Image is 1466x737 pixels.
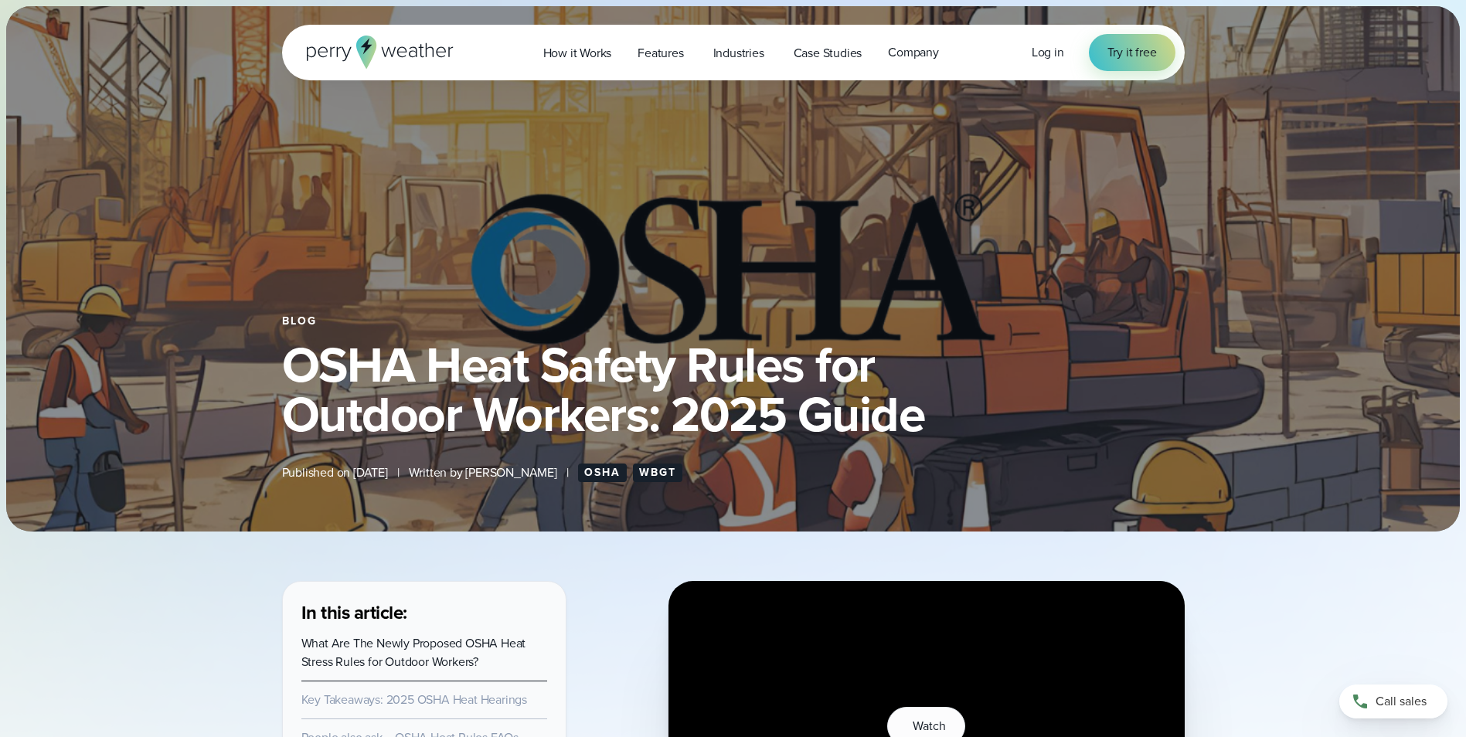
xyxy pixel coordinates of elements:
h1: OSHA Heat Safety Rules for Outdoor Workers: 2025 Guide [282,340,1185,439]
span: How it Works [543,44,612,63]
a: OSHA [578,464,627,482]
span: | [566,464,569,482]
a: WBGT [633,464,682,482]
div: Blog [282,315,1185,328]
a: What Are The Newly Proposed OSHA Heat Stress Rules for Outdoor Workers? [301,634,526,671]
a: Key Takeaways: 2025 OSHA Heat Hearings [301,691,527,708]
span: Industries [713,44,764,63]
span: Company [888,43,939,62]
a: Try it free [1089,34,1175,71]
a: Case Studies [781,37,876,69]
span: Published on [DATE] [282,464,388,482]
span: Try it free [1107,43,1157,62]
a: How it Works [530,37,625,69]
a: Call sales [1339,684,1447,718]
span: Call sales [1376,692,1427,711]
span: Features [638,44,683,63]
span: Case Studies [794,44,862,63]
h3: In this article: [301,600,547,625]
span: Watch [913,717,945,735]
span: | [397,464,400,482]
span: Written by [PERSON_NAME] [409,464,557,482]
span: Log in [1032,43,1064,61]
a: Log in [1032,43,1064,62]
